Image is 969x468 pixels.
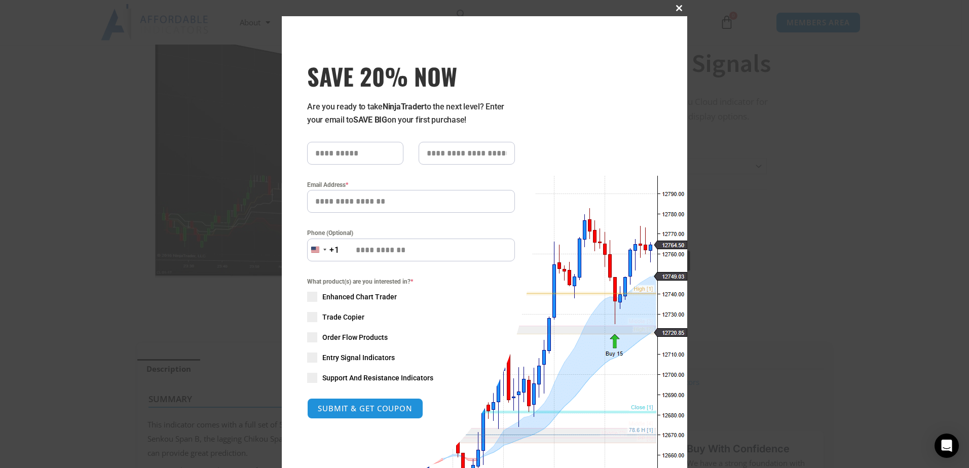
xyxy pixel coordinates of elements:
[307,239,340,261] button: Selected country
[322,292,397,302] span: Enhanced Chart Trader
[935,434,959,458] div: Open Intercom Messenger
[307,62,515,90] h3: SAVE 20% NOW
[307,100,515,127] p: Are you ready to take to the next level? Enter your email to on your first purchase!
[307,277,515,287] span: What product(s) are you interested in?
[307,292,515,302] label: Enhanced Chart Trader
[307,228,515,238] label: Phone (Optional)
[307,332,515,342] label: Order Flow Products
[329,244,340,257] div: +1
[322,332,388,342] span: Order Flow Products
[307,180,515,190] label: Email Address
[307,353,515,363] label: Entry Signal Indicators
[322,373,433,383] span: Support And Resistance Indicators
[383,102,424,111] strong: NinjaTrader
[307,398,423,419] button: SUBMIT & GET COUPON
[322,312,364,322] span: Trade Copier
[353,115,387,125] strong: SAVE BIG
[307,312,515,322] label: Trade Copier
[322,353,395,363] span: Entry Signal Indicators
[307,373,515,383] label: Support And Resistance Indicators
